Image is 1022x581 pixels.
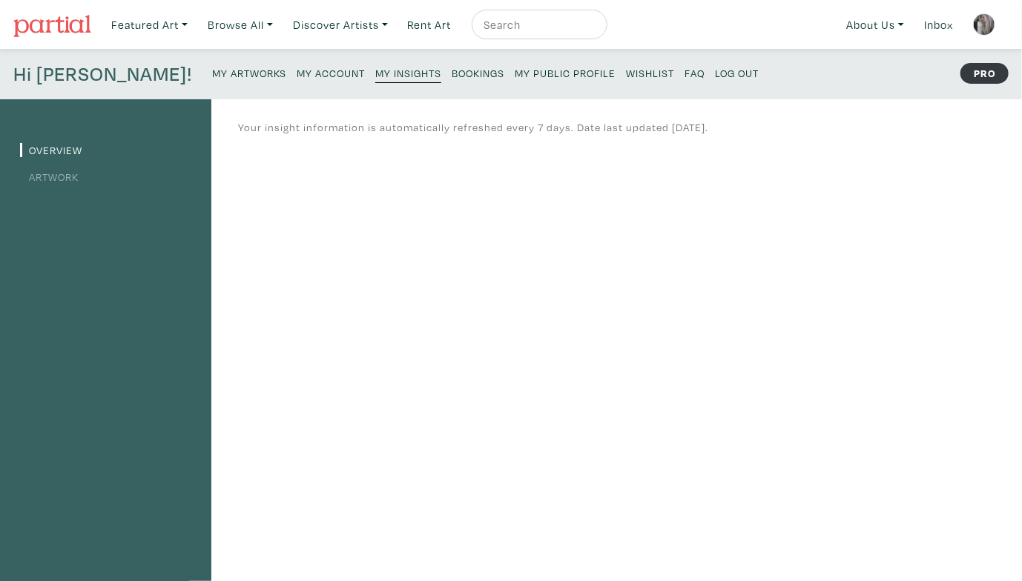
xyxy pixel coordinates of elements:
[482,16,593,34] input: Search
[375,66,441,80] small: My Insights
[13,62,192,86] h4: Hi [PERSON_NAME]!
[973,13,995,36] img: phpThumb.php
[212,62,286,82] a: My Artworks
[840,10,911,40] a: About Us
[212,66,286,80] small: My Artworks
[238,119,708,136] p: Your insight information is automatically refreshed every 7 days. Date last updated [DATE].
[685,62,705,82] a: FAQ
[715,62,759,82] a: Log Out
[201,10,280,40] a: Browse All
[452,66,504,80] small: Bookings
[685,66,705,80] small: FAQ
[401,10,458,40] a: Rent Art
[715,66,759,80] small: Log Out
[105,10,194,40] a: Featured Art
[515,66,616,80] small: My Public Profile
[375,62,441,83] a: My Insights
[286,10,395,40] a: Discover Artists
[515,62,616,82] a: My Public Profile
[20,143,82,157] a: Overview
[960,63,1009,84] strong: PRO
[297,66,365,80] small: My Account
[626,66,674,80] small: Wishlist
[626,62,674,82] a: Wishlist
[452,62,504,82] a: Bookings
[297,62,365,82] a: My Account
[917,10,960,40] a: Inbox
[20,170,79,184] a: Artwork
